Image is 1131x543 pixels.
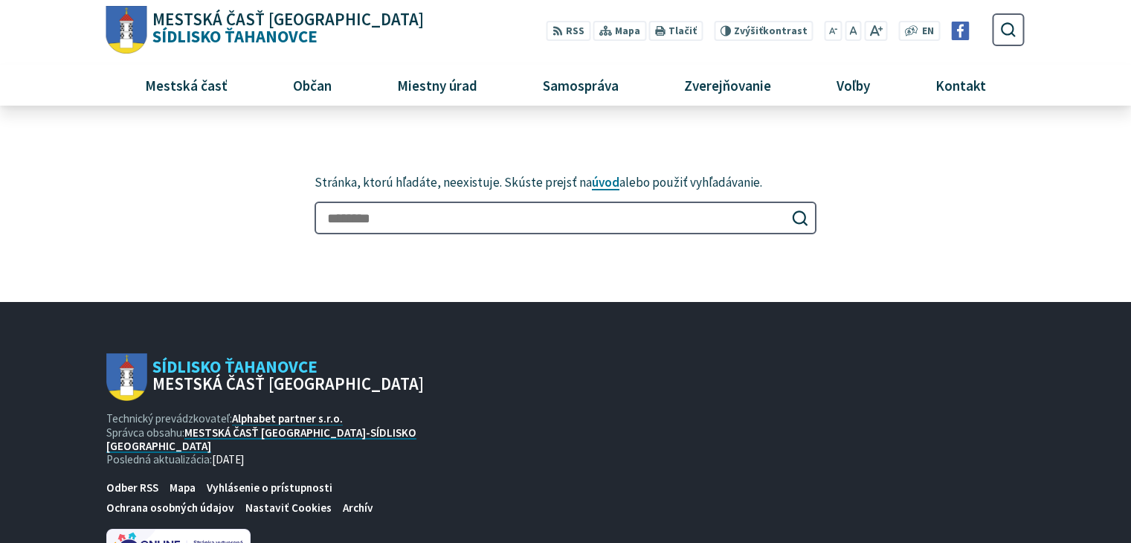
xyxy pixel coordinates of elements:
[370,65,504,105] a: Miestny úrad
[537,65,624,105] span: Samospráva
[106,353,425,402] a: Logo Sídlisko Ťahanovce, prejsť na domovskú stránku.
[864,21,887,41] button: Zväčšiť veľkosť písma
[106,6,424,54] a: Logo Sídlisko Ťahanovce, prejsť na domovskú stránku.
[734,25,808,37] span: kontrast
[678,65,776,105] span: Zverejňovanie
[152,11,424,28] span: Mestská časť [GEOGRAPHIC_DATA]
[100,498,239,518] a: Ochrana osobných údajov
[338,498,379,518] a: Archív
[930,65,992,105] span: Kontakt
[547,21,590,41] a: RSS
[615,24,640,39] span: Mapa
[825,21,842,41] button: Zmenšiť veľkosť písma
[734,25,763,37] span: Zvýšiť
[106,425,416,453] a: MESTSKÁ ČASŤ [GEOGRAPHIC_DATA]-SÍDLISKO [GEOGRAPHIC_DATA]
[592,174,619,190] a: úvod
[164,478,202,498] a: Mapa
[232,411,343,425] a: Alphabet partner s.r.o.
[909,65,1014,105] a: Kontakt
[566,24,584,39] span: RSS
[714,21,813,41] button: Zvýšiťkontrast
[212,452,245,466] span: [DATE]
[668,25,697,37] span: Tlačiť
[918,24,938,39] a: EN
[315,106,816,193] p: Stránka, ktorú hľadáte, neexistuje. Skúste prejsť na alebo použiť vyhľadávanie.
[922,24,934,39] span: EN
[240,498,338,518] a: Nastaviť Cookies
[152,376,424,393] span: Mestská časť [GEOGRAPHIC_DATA]
[202,478,338,498] a: Vyhlásenie o prístupnosti
[147,359,425,393] span: Sídlisko Ťahanovce
[100,478,164,498] a: Odber RSS
[845,21,861,41] button: Nastaviť pôvodnú veľkosť písma
[106,412,425,466] p: Technický prevádzkovateľ: Správca obsahu: Posledná aktualizácia:
[265,65,358,105] a: Občan
[391,65,483,105] span: Miestny úrad
[516,65,646,105] a: Samospráva
[106,6,147,54] img: Prejsť na domovskú stránku
[106,353,147,402] img: Prejsť na domovskú stránku
[117,65,254,105] a: Mestská časť
[593,21,646,41] a: Mapa
[951,22,970,40] img: Prejsť na Facebook stránku
[147,11,425,45] span: Sídlisko Ťahanovce
[139,65,233,105] span: Mestská časť
[657,65,799,105] a: Zverejňovanie
[649,21,703,41] button: Tlačiť
[287,65,337,105] span: Občan
[831,65,876,105] span: Voľby
[810,65,898,105] a: Voľby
